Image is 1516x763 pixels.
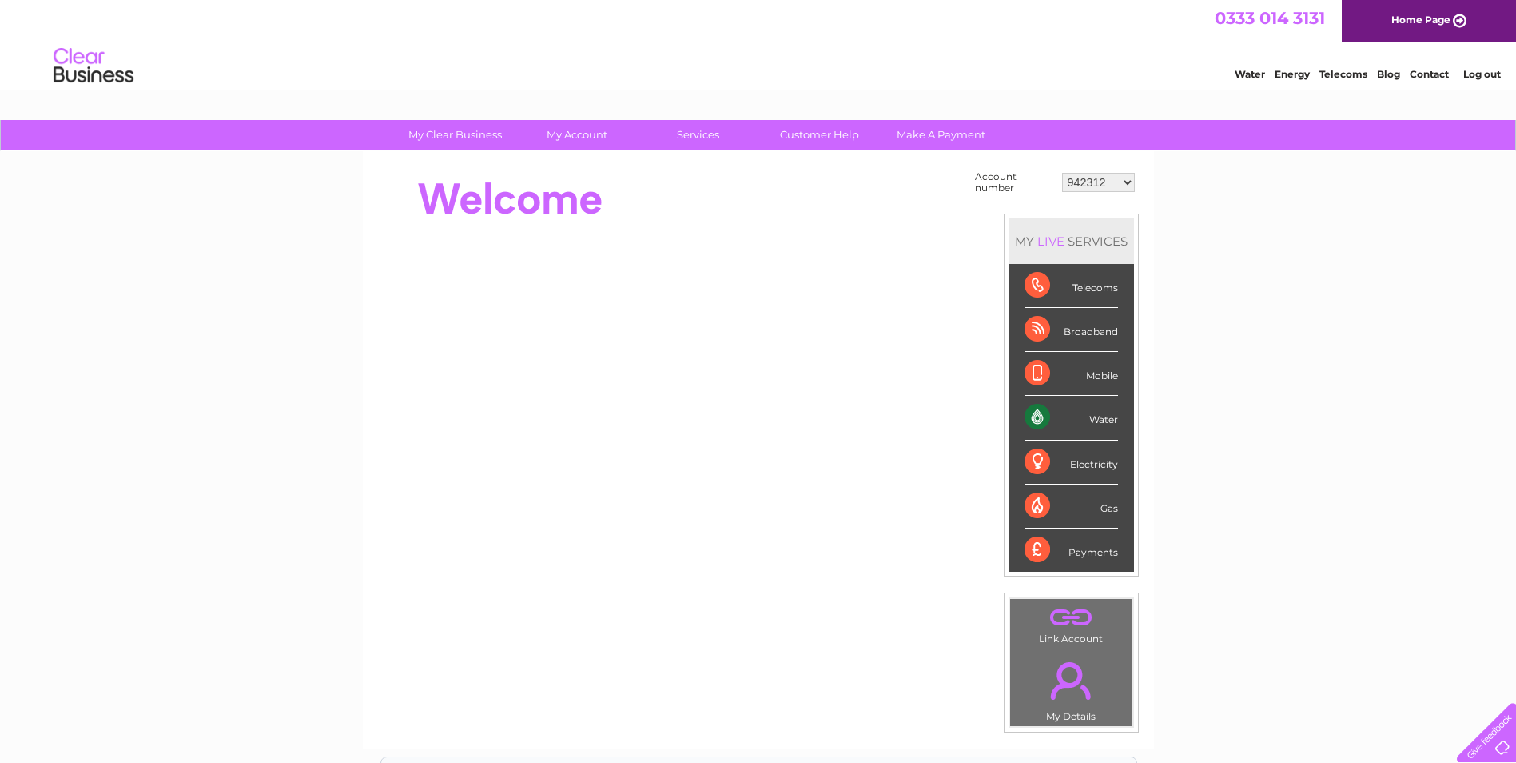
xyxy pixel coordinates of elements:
div: Broadband [1025,308,1118,352]
a: Log out [1463,68,1501,80]
a: Make A Payment [875,120,1007,150]
a: Telecoms [1319,68,1367,80]
div: Telecoms [1025,264,1118,308]
a: . [1014,603,1128,631]
div: Electricity [1025,441,1118,485]
div: MY SERVICES [1009,218,1134,264]
div: Clear Business is a trading name of Verastar Limited (registered in [GEOGRAPHIC_DATA] No. 3667643... [381,9,1136,78]
div: Water [1025,396,1118,440]
div: Gas [1025,485,1118,529]
a: Energy [1275,68,1310,80]
a: Water [1235,68,1265,80]
div: Mobile [1025,352,1118,396]
a: . [1014,653,1128,709]
div: Payments [1025,529,1118,572]
div: LIVE [1034,234,1068,249]
a: 0333 014 3131 [1215,8,1325,28]
a: Services [632,120,764,150]
td: Link Account [1009,598,1133,649]
td: Account number [971,167,1058,198]
a: My Clear Business [389,120,521,150]
td: My Details [1009,649,1133,727]
a: My Account [511,120,643,150]
a: Contact [1410,68,1449,80]
img: logo.png [53,42,134,90]
a: Blog [1377,68,1400,80]
a: Customer Help [754,120,885,150]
